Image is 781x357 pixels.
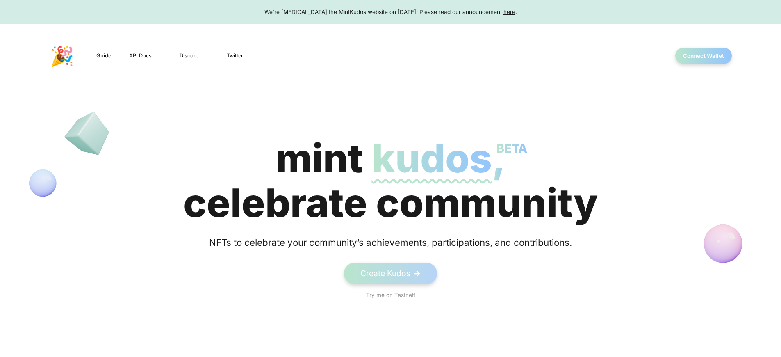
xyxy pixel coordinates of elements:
[372,134,492,182] span: kudos
[50,41,74,71] p: 🎉
[227,52,243,59] span: Twitter
[169,51,200,60] a: Discord
[8,8,773,16] div: We're [MEDICAL_DATA] the MintKudos website on [DATE]. Please read our announcement .
[180,52,199,59] span: Discord
[216,51,244,60] a: Twitter
[96,51,112,60] a: Guide
[366,291,415,299] a: Try me on Testnet!
[344,263,437,284] a: Create Kudos
[503,9,515,15] a: here
[128,51,153,60] a: API Docs
[200,236,581,249] div: NFTs to celebrate your community’s achievements, participations, and contributions.
[183,136,598,225] div: mint celebrate community
[675,48,732,64] button: Connect Wallet
[413,268,421,279] span: ->
[496,126,527,171] p: BETA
